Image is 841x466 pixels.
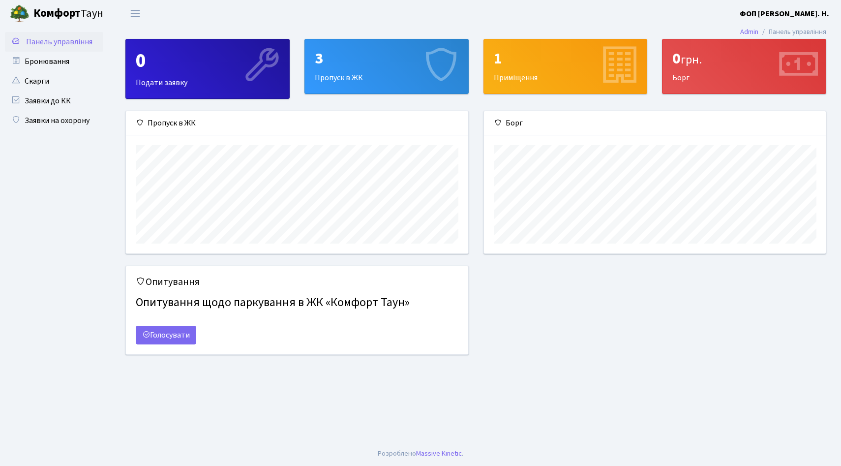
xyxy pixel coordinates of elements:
[26,36,92,47] span: Панель управління
[483,39,648,94] a: 1Приміщення
[33,5,81,21] b: Комфорт
[136,292,458,314] h4: Опитування щодо паркування в ЖК «Комфорт Таун»
[494,49,637,68] div: 1
[5,111,103,130] a: Заявки на охорону
[681,51,702,68] span: грн.
[304,39,469,94] a: 3Пропуск в ЖК
[136,49,279,73] div: 0
[5,91,103,111] a: Заявки до КК
[484,111,826,135] div: Борг
[10,4,30,24] img: logo.png
[125,39,290,99] a: 0Подати заявку
[484,39,647,93] div: Приміщення
[123,5,148,22] button: Переключити навігацію
[672,49,816,68] div: 0
[305,39,468,93] div: Пропуск в ЖК
[136,276,458,288] h5: Опитування
[740,8,829,19] b: ФОП [PERSON_NAME]. Н.
[758,27,826,37] li: Панель управління
[725,22,841,42] nav: breadcrumb
[315,49,458,68] div: 3
[378,448,463,459] div: .
[5,71,103,91] a: Скарги
[662,39,826,93] div: Борг
[5,32,103,52] a: Панель управління
[126,39,289,98] div: Подати заявку
[740,8,829,20] a: ФОП [PERSON_NAME]. Н.
[740,27,758,37] a: Admin
[126,111,468,135] div: Пропуск в ЖК
[5,52,103,71] a: Бронювання
[416,448,462,459] a: Massive Kinetic
[136,326,196,344] a: Голосувати
[33,5,103,22] span: Таун
[378,448,416,459] a: Розроблено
